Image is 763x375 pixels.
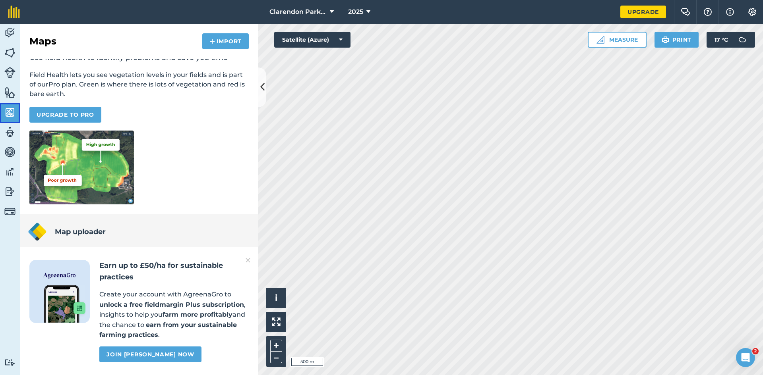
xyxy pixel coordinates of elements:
h4: Map uploader [55,226,106,237]
a: Upgrade [620,6,666,18]
img: svg+xml;base64,PHN2ZyB4bWxucz0iaHR0cDovL3d3dy53My5vcmcvMjAwMC9zdmciIHdpZHRoPSI1NiIgaGVpZ2h0PSI2MC... [4,106,15,118]
strong: farm more profitably [163,311,232,318]
a: Upgrade to Pro [29,107,101,123]
button: i [266,288,286,308]
img: svg+xml;base64,PHN2ZyB4bWxucz0iaHR0cDovL3d3dy53My5vcmcvMjAwMC9zdmciIHdpZHRoPSIxNCIgaGVpZ2h0PSIyNC... [209,37,215,46]
img: Two speech bubbles overlapping with the left bubble in the forefront [681,8,690,16]
p: Create your account with AgreenaGro to , insights to help you and the chance to . [99,289,249,340]
p: Field Health lets you see vegetation levels in your fields and is part of our . Green is where th... [29,70,249,99]
strong: unlock a free fieldmargin Plus subscription [99,301,244,308]
img: svg+xml;base64,PD94bWwgdmVyc2lvbj0iMS4wIiBlbmNvZGluZz0idXRmLTgiPz4KPCEtLSBHZW5lcmF0b3I6IEFkb2JlIE... [4,166,15,178]
button: Print [655,32,699,48]
img: svg+xml;base64,PHN2ZyB4bWxucz0iaHR0cDovL3d3dy53My5vcmcvMjAwMC9zdmciIHdpZHRoPSI1NiIgaGVpZ2h0PSI2MC... [4,87,15,98]
img: Ruler icon [596,36,604,44]
img: svg+xml;base64,PD94bWwgdmVyc2lvbj0iMS4wIiBlbmNvZGluZz0idXRmLTgiPz4KPCEtLSBHZW5lcmF0b3I6IEFkb2JlIE... [734,32,750,48]
button: + [270,340,282,352]
span: 2025 [348,7,363,17]
h2: Earn up to £50/ha for sustainable practices [99,260,249,283]
button: Measure [588,32,647,48]
img: svg+xml;base64,PD94bWwgdmVyc2lvbj0iMS4wIiBlbmNvZGluZz0idXRmLTgiPz4KPCEtLSBHZW5lcmF0b3I6IEFkb2JlIE... [4,359,15,366]
img: svg+xml;base64,PD94bWwgdmVyc2lvbj0iMS4wIiBlbmNvZGluZz0idXRmLTgiPz4KPCEtLSBHZW5lcmF0b3I6IEFkb2JlIE... [4,126,15,138]
img: svg+xml;base64,PD94bWwgdmVyc2lvbj0iMS4wIiBlbmNvZGluZz0idXRmLTgiPz4KPCEtLSBHZW5lcmF0b3I6IEFkb2JlIE... [4,146,15,158]
img: svg+xml;base64,PHN2ZyB4bWxucz0iaHR0cDovL3d3dy53My5vcmcvMjAwMC9zdmciIHdpZHRoPSIxNyIgaGVpZ2h0PSIxNy... [726,7,734,17]
img: Map uploader logo [28,222,47,241]
img: svg+xml;base64,PD94bWwgdmVyc2lvbj0iMS4wIiBlbmNvZGluZz0idXRmLTgiPz4KPCEtLSBHZW5lcmF0b3I6IEFkb2JlIE... [4,186,15,198]
button: 17 °C [707,32,755,48]
img: svg+xml;base64,PHN2ZyB4bWxucz0iaHR0cDovL3d3dy53My5vcmcvMjAwMC9zdmciIHdpZHRoPSI1NiIgaGVpZ2h0PSI2MC... [4,47,15,59]
img: Screenshot of the Gro app [44,285,85,323]
h2: Maps [29,35,56,48]
img: svg+xml;base64,PD94bWwgdmVyc2lvbj0iMS4wIiBlbmNvZGluZz0idXRmLTgiPz4KPCEtLSBHZW5lcmF0b3I6IEFkb2JlIE... [4,206,15,217]
span: 2 [752,348,759,354]
img: svg+xml;base64,PHN2ZyB4bWxucz0iaHR0cDovL3d3dy53My5vcmcvMjAwMC9zdmciIHdpZHRoPSIyMiIgaGVpZ2h0PSIzMC... [246,256,250,265]
img: svg+xml;base64,PD94bWwgdmVyc2lvbj0iMS4wIiBlbmNvZGluZz0idXRmLTgiPz4KPCEtLSBHZW5lcmF0b3I6IEFkb2JlIE... [4,27,15,39]
a: Pro plan [48,81,76,88]
img: A cog icon [748,8,757,16]
img: svg+xml;base64,PHN2ZyB4bWxucz0iaHR0cDovL3d3dy53My5vcmcvMjAwMC9zdmciIHdpZHRoPSIxOSIgaGVpZ2h0PSIyNC... [662,35,669,44]
img: A question mark icon [703,8,713,16]
iframe: Intercom live chat [736,348,755,367]
button: Satellite (Azure) [274,32,351,48]
img: fieldmargin Logo [8,6,20,18]
span: 17 ° C [715,32,728,48]
a: Join [PERSON_NAME] now [99,346,201,362]
img: svg+xml;base64,PD94bWwgdmVyc2lvbj0iMS4wIiBlbmNvZGluZz0idXRmLTgiPz4KPCEtLSBHZW5lcmF0b3I6IEFkb2JlIE... [4,67,15,78]
strong: earn from your sustainable farming practices [99,321,237,339]
button: Import [202,33,249,49]
span: i [275,293,277,303]
button: – [270,352,282,363]
img: Four arrows, one pointing top left, one top right, one bottom right and the last bottom left [272,317,281,326]
span: Clarendon Park Grass margins [269,7,327,17]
